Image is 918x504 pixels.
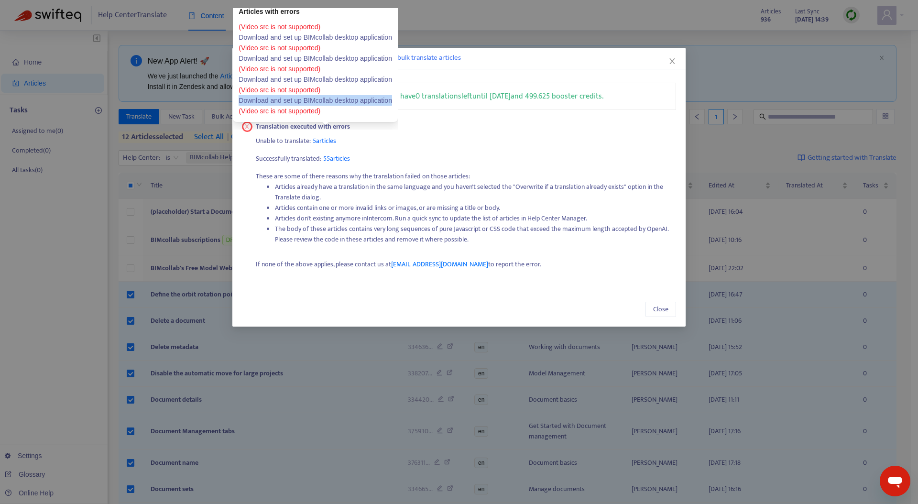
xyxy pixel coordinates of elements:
p: Successfully translated: [256,153,676,164]
a: Download and set up BIMcollab desktop application [239,95,392,106]
p: If none of the above applies, please contact us at to report the error. [256,259,676,270]
p: These are some of there reasons why the translation failed on those articles: [256,171,676,252]
a: How to bulk translate articles [364,53,461,64]
span: ( Video src is not supported ) [239,107,320,115]
span: ( Video src is not supported ) [239,23,320,31]
li: Articles already have a translation in the same language and you haven't selected the "Overwrite ... [275,182,676,203]
span: 55 articles [323,153,350,164]
span: 5 articles [313,135,336,146]
li: The body of these articles contains very long sequences of pure Javascript or CSS code that excee... [275,224,676,245]
span: ( Video src is not supported ) [239,44,320,52]
p: Current usage: 500 / 1000 translations . You have 0 translations left until [DATE] and 499.625 bo... [262,90,603,102]
button: Close [667,56,678,66]
span: How to bulk translate articles [374,53,461,64]
iframe: Button to launch messaging window, conversation in progress [880,466,910,496]
span: ( Video src is not supported ) [239,86,320,94]
span: ( Video src is not supported ) [239,65,320,73]
a: Download and set up BIMcollab desktop application [239,74,392,85]
button: Close [645,302,676,317]
span: [EMAIL_ADDRESS][DOMAIN_NAME] [391,259,488,270]
span: close [668,57,676,65]
div: Articles with errors [239,6,392,17]
span: Close [653,304,668,315]
a: Download and set up BIMcollab desktop application [239,53,392,64]
li: Articles don't existing anymore in Intercom . Run a quick sync to update the list of articles in ... [275,213,676,224]
li: Articles contain one or more invalid links or images, or are missing a title or body. [275,203,676,213]
p: Unable to translate: [256,136,676,146]
a: Download and set up BIMcollab desktop application [239,32,392,43]
div: Create Translations of Articles [242,53,677,64]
